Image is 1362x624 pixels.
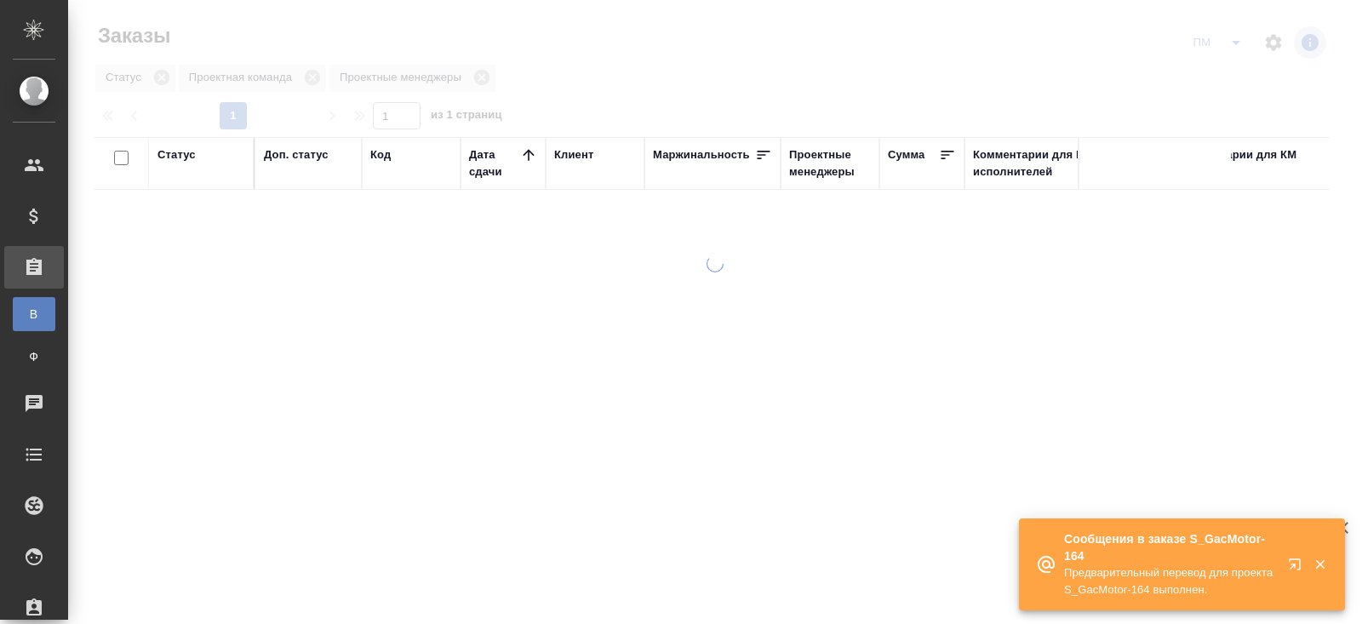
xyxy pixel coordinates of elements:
[789,146,871,180] div: Проектные менеджеры
[21,348,47,365] span: Ф
[1278,547,1319,588] button: Открыть в новой вкладке
[1302,557,1337,572] button: Закрыть
[888,146,924,163] div: Сумма
[1177,146,1296,163] div: Комментарии для КМ
[21,306,47,323] span: В
[469,146,520,180] div: Дата сдачи
[13,297,55,331] a: В
[653,146,750,163] div: Маржинальность
[1064,564,1277,598] p: Предварительный перевод для проекта S_GacMotor-164 выполнен.
[13,340,55,374] a: Ф
[264,146,329,163] div: Доп. статус
[554,146,593,163] div: Клиент
[973,146,1160,180] div: Комментарии для ПМ/исполнителей
[370,146,391,163] div: Код
[1064,530,1277,564] p: Сообщения в заказе S_GacMotor-164
[157,146,196,163] div: Статус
